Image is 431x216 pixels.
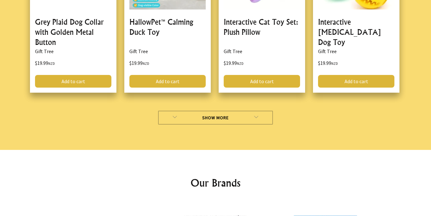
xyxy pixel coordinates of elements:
[158,111,273,125] a: Show More
[318,75,394,88] a: Add to cart
[129,75,206,88] a: Add to cart
[29,175,402,190] h2: Our Brands
[35,75,111,88] a: Add to cart
[224,75,300,88] a: Add to cart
